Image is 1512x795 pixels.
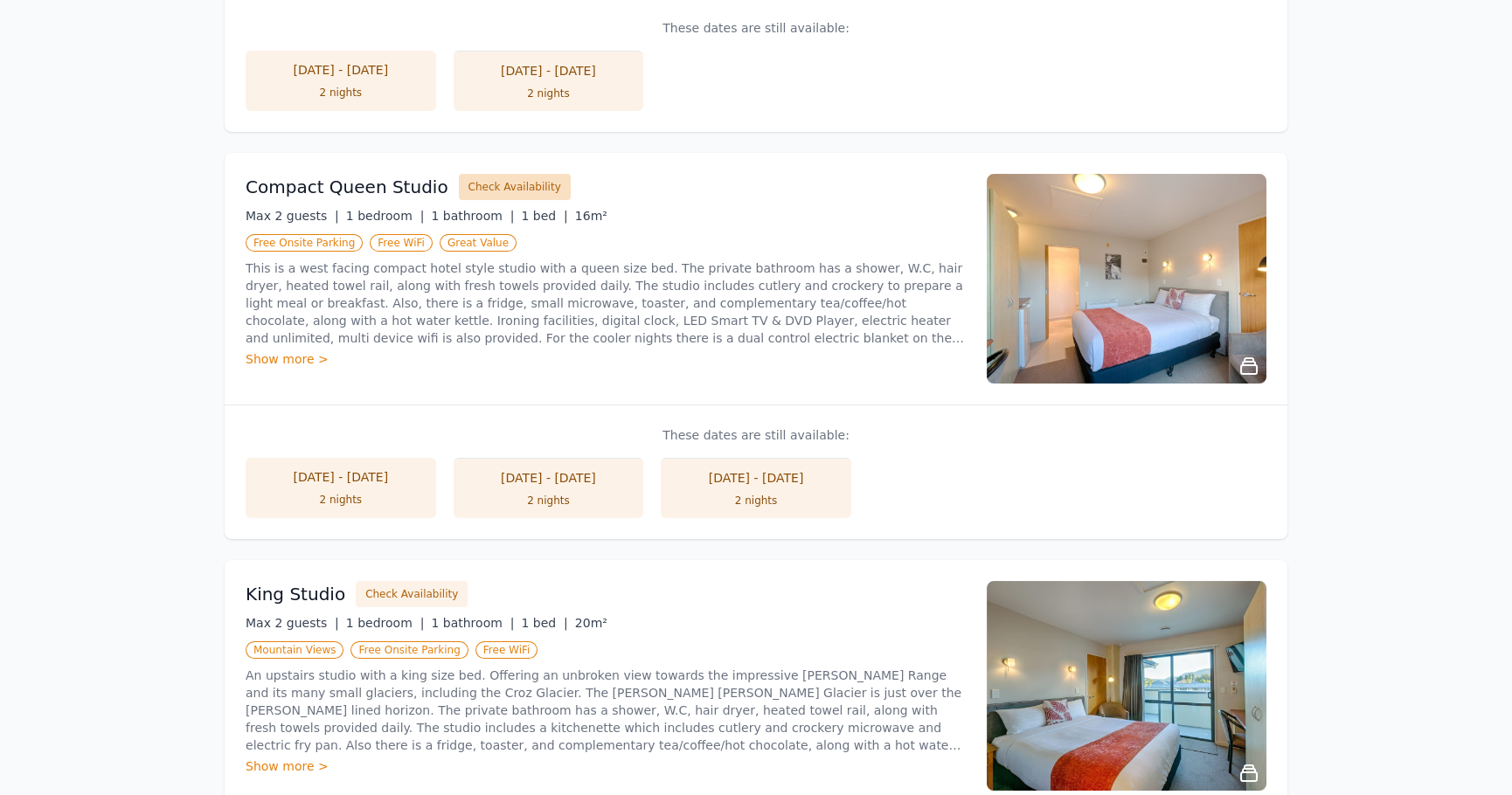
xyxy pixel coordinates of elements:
span: 20m² [575,616,607,630]
div: Show more > [246,757,966,775]
p: An upstairs studio with a king size bed. Offering an unbroken view towards the impressive [PERSON... [246,667,966,754]
span: Max 2 guests | [246,209,339,223]
p: This is a west facing compact hotel style studio with a queen size bed. The private bathroom has ... [246,259,966,347]
span: Max 2 guests | [246,616,339,630]
div: [DATE] - [DATE] [263,468,419,486]
span: Mountain Views [246,641,343,659]
span: Free Onsite Parking [350,641,468,659]
span: Free WiFi [475,641,538,659]
span: Free Onsite Parking [246,234,363,252]
div: [DATE] - [DATE] [471,62,627,79]
button: Check Availability [356,581,468,607]
div: 2 nights [471,494,627,508]
div: 2 nights [471,86,627,100]
div: [DATE] - [DATE] [678,469,834,487]
span: 1 bedroom | [346,616,425,630]
button: Check Availability [459,174,571,200]
h3: King Studio [246,582,345,606]
span: 1 bathroom | [431,209,514,223]
div: 2 nights [263,86,419,100]
span: 1 bathroom | [431,616,514,630]
span: Free WiFi [370,234,433,252]
h3: Compact Queen Studio [246,175,448,199]
div: [DATE] - [DATE] [471,469,627,487]
div: Show more > [246,350,966,368]
div: 2 nights [263,493,419,507]
p: These dates are still available: [246,426,1266,444]
p: These dates are still available: [246,19,1266,37]
span: 1 bed | [521,209,567,223]
div: 2 nights [678,494,834,508]
div: [DATE] - [DATE] [263,61,419,79]
span: 1 bed | [521,616,567,630]
span: 16m² [575,209,607,223]
span: 1 bedroom | [346,209,425,223]
span: Great Value [440,234,517,252]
